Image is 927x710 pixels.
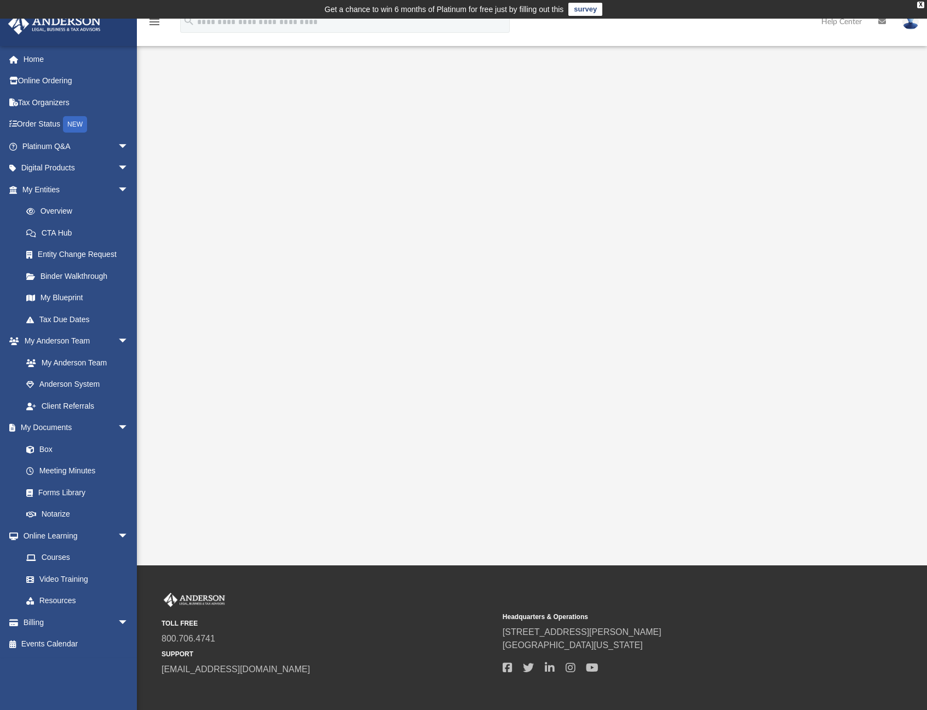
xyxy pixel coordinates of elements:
a: Tax Organizers [8,91,145,113]
a: [STREET_ADDRESS][PERSON_NAME] [503,627,661,637]
div: Get a chance to win 6 months of Platinum for free just by filling out this [325,3,564,16]
a: survey [568,3,602,16]
i: search [183,15,195,27]
a: Forms Library [15,482,134,503]
img: Anderson Advisors Platinum Portal [5,13,104,35]
a: Client Referrals [15,395,140,417]
img: Anderson Advisors Platinum Portal [162,593,227,607]
a: Home [8,48,145,70]
a: My Entitiesarrow_drop_down [8,179,145,201]
a: Events Calendar [8,633,145,655]
div: close [917,2,924,8]
a: Anderson System [15,374,140,396]
a: Order StatusNEW [8,113,145,136]
a: Online Ordering [8,70,145,92]
div: NEW [63,116,87,133]
a: CTA Hub [15,222,145,244]
small: Headquarters & Operations [503,612,836,622]
span: arrow_drop_down [118,525,140,547]
a: Notarize [15,503,140,525]
a: menu [148,21,161,28]
a: Platinum Q&Aarrow_drop_down [8,135,145,157]
a: My Anderson Teamarrow_drop_down [8,330,140,352]
a: Entity Change Request [15,244,145,266]
a: Billingarrow_drop_down [8,611,145,633]
a: My Anderson Team [15,352,134,374]
a: Binder Walkthrough [15,265,145,287]
span: arrow_drop_down [118,157,140,180]
span: arrow_drop_down [118,611,140,634]
span: arrow_drop_down [118,179,140,201]
a: [EMAIL_ADDRESS][DOMAIN_NAME] [162,665,310,674]
i: menu [148,15,161,28]
a: [GEOGRAPHIC_DATA][US_STATE] [503,640,643,650]
a: 800.706.4741 [162,634,215,643]
a: Overview [15,201,145,222]
a: My Blueprint [15,287,140,309]
a: Courses [15,547,140,569]
img: User Pic [902,14,919,30]
span: arrow_drop_down [118,417,140,439]
a: Meeting Minutes [15,460,140,482]
a: Video Training [15,568,134,590]
span: arrow_drop_down [118,330,140,353]
span: arrow_drop_down [118,135,140,158]
a: My Documentsarrow_drop_down [8,417,140,439]
a: Resources [15,590,140,612]
small: SUPPORT [162,649,495,659]
a: Tax Due Dates [15,308,145,330]
a: Digital Productsarrow_drop_down [8,157,145,179]
small: TOLL FREE [162,619,495,628]
a: Online Learningarrow_drop_down [8,525,140,547]
a: Box [15,438,134,460]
